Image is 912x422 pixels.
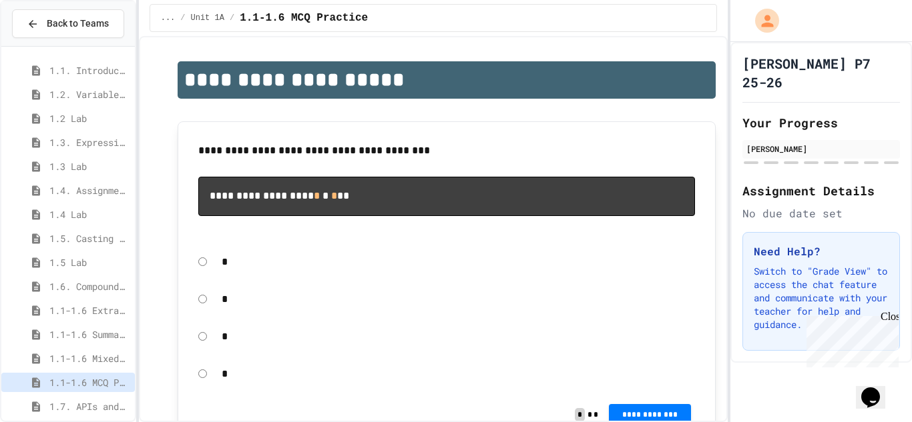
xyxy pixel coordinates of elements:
span: Back to Teams [47,17,109,31]
h2: Assignment Details [742,181,900,200]
span: 1.1-1.6 MCQ Practice [240,10,368,26]
div: My Account [741,5,782,36]
h2: Your Progress [742,113,900,132]
span: 1.5 Lab [49,255,130,269]
span: 1.3 Lab [49,159,130,173]
span: 1.1-1.6 Extra Coding Practice [49,303,130,317]
span: / [180,13,185,23]
span: 1.1-1.6 Mixed Up Code Practice [49,351,130,365]
span: 1.2 Lab [49,111,130,125]
iframe: chat widget [856,369,899,409]
span: 1.3. Expressions and Output [New] [49,135,130,149]
span: 1.4 Lab [49,207,130,221]
div: Chat with us now!Close [5,5,92,85]
span: 1.4. Assignment and Input [49,183,130,197]
span: 1.6. Compound Assignment Operators [49,279,130,293]
div: [PERSON_NAME] [746,143,896,155]
iframe: chat widget [801,311,899,367]
p: Switch to "Grade View" to access the chat feature and communicate with your teacher for help and ... [754,265,889,331]
span: 1.2. Variables and Data Types [49,87,130,101]
button: Back to Teams [12,9,124,38]
span: 1.1. Introduction to Algorithms, Programming, and Compilers [49,63,130,77]
span: 1.1-1.6 Summary [49,327,130,341]
span: ... [161,13,176,23]
span: 1.5. Casting and Ranges of Values [49,231,130,245]
span: / [230,13,234,23]
h1: [PERSON_NAME] P7 25-26 [742,54,900,91]
span: 1.1-1.6 MCQ Practice [49,375,130,389]
span: Unit 1A [191,13,224,23]
span: 1.7. APIs and Libraries [49,399,130,413]
h3: Need Help? [754,243,889,259]
div: No due date set [742,205,900,221]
